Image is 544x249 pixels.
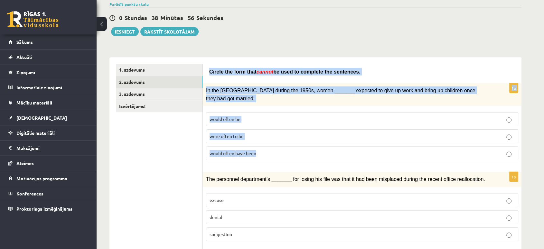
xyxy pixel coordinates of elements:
p: 1p [509,83,518,93]
a: Izvērtējums! [116,100,202,112]
span: 38 [152,14,158,21]
a: Rakstīt skolotājam [140,27,199,36]
span: Atzīmes [16,160,34,166]
span: Stundas [125,14,147,21]
input: suggestion [506,233,511,238]
a: Aktuāli [8,50,89,65]
input: excuse [506,198,511,204]
a: Motivācijas programma [8,171,89,186]
a: Mācību materiāli [8,95,89,110]
input: would often be [506,117,511,123]
span: Proktoringa izmēģinājums [16,206,72,212]
a: 1. uzdevums [116,64,202,76]
span: 0 [119,14,122,21]
span: denial [210,214,222,220]
a: Proktoringa izmēģinājums [8,201,89,216]
span: Motivācijas programma [16,175,67,181]
a: Maksājumi [8,141,89,155]
a: Parādīt punktu skalu [109,2,149,7]
a: Sākums [8,35,89,49]
span: excuse [210,197,224,203]
span: be used to complete the sentences. [273,69,360,75]
span: [DEMOGRAPHIC_DATA] [16,115,67,121]
input: denial [506,215,511,221]
a: [DEMOGRAPHIC_DATA] [8,110,89,125]
span: Sekundes [196,14,223,21]
input: would often have been [506,152,511,157]
span: Circle the form that [209,69,257,75]
legend: Informatīvie ziņojumi [16,80,89,95]
a: Ziņojumi [8,65,89,80]
span: were often to be [210,133,244,139]
input: were often to be [506,134,511,140]
a: Digitālie materiāli [8,125,89,140]
span: The personnel department’s _______ for losing his file was that it had been misplaced during the ... [206,176,485,182]
span: Minūtes [160,14,183,21]
button: Iesniegt [111,27,139,36]
span: Aktuāli [16,54,32,60]
a: Rīgas 1. Tālmācības vidusskola [7,11,59,27]
span: Mācību materiāli [16,100,52,105]
a: Informatīvie ziņojumi [8,80,89,95]
a: Konferences [8,186,89,201]
span: would often have been [210,150,256,156]
span: cannot [257,69,273,75]
span: Konferences [16,191,43,196]
span: suggestion [210,231,232,237]
span: Sākums [16,39,33,45]
a: 3. uzdevums [116,88,202,100]
span: would often be [210,116,240,122]
p: 1p [509,172,518,182]
a: 2. uzdevums [116,76,202,88]
span: 56 [188,14,194,21]
span: Digitālie materiāli [16,130,55,136]
legend: Ziņojumi [16,65,89,80]
span: In the [GEOGRAPHIC_DATA] during the 1950s, women _______ expected to give up work and bring up ch... [206,88,475,101]
legend: Maksājumi [16,141,89,155]
a: Atzīmes [8,156,89,171]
